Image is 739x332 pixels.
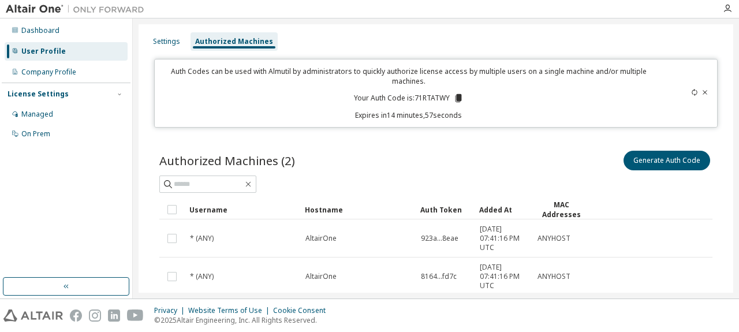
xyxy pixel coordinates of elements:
[3,309,63,322] img: altair_logo.svg
[624,151,710,170] button: Generate Auth Code
[354,93,464,103] p: Your Auth Code is: 71RTATWY
[70,309,82,322] img: facebook.svg
[188,306,273,315] div: Website Terms of Use
[480,225,527,252] span: [DATE] 07:41:16 PM UTC
[162,66,655,86] p: Auth Codes can be used with Almutil by administrators to quickly authorize license access by mult...
[480,263,527,290] span: [DATE] 07:41:16 PM UTC
[127,309,144,322] img: youtube.svg
[189,200,296,219] div: Username
[21,26,59,35] div: Dashboard
[89,309,101,322] img: instagram.svg
[153,37,180,46] div: Settings
[305,234,337,243] span: AltairOne
[538,234,570,243] span: ANYHOST
[421,234,458,243] span: 923a...8eae
[190,272,214,281] span: * (ANY)
[8,89,69,99] div: License Settings
[159,152,295,169] span: Authorized Machines (2)
[21,110,53,119] div: Managed
[21,47,66,56] div: User Profile
[537,200,585,219] div: MAC Addresses
[538,272,570,281] span: ANYHOST
[6,3,150,15] img: Altair One
[273,306,333,315] div: Cookie Consent
[154,306,188,315] div: Privacy
[21,129,50,139] div: On Prem
[421,272,457,281] span: 8164...fd7c
[305,200,411,219] div: Hostname
[190,234,214,243] span: * (ANY)
[21,68,76,77] div: Company Profile
[162,110,655,120] p: Expires in 14 minutes, 57 seconds
[154,315,333,325] p: © 2025 Altair Engineering, Inc. All Rights Reserved.
[108,309,120,322] img: linkedin.svg
[479,200,528,219] div: Added At
[420,200,470,219] div: Auth Token
[195,37,273,46] div: Authorized Machines
[305,272,337,281] span: AltairOne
